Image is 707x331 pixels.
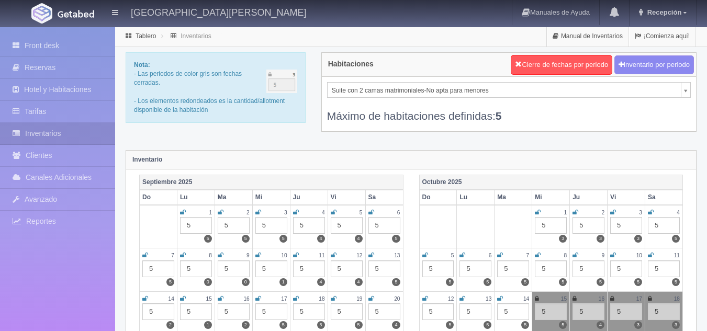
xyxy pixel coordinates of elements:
span: Recepción [645,8,682,16]
div: - Las periodos de color gris son fechas cerradas. - Los elementos redondeados es la cantidad/allo... [126,52,306,123]
small: 10 [636,253,642,258]
th: Ma [215,190,252,205]
h4: [GEOGRAPHIC_DATA][PERSON_NAME] [131,5,306,18]
th: Ma [495,190,532,205]
label: 3 [672,321,680,329]
b: Nota: [134,61,150,69]
small: 13 [486,296,491,302]
th: Vi [608,190,645,205]
button: Inventario por periodo [614,55,694,75]
a: Tablero [136,32,156,40]
a: Manual de Inventarios [547,26,629,47]
label: 5 [392,235,400,243]
small: 8 [209,253,212,258]
th: Mi [532,190,570,205]
div: 5 [180,217,212,234]
label: 5 [446,321,454,329]
th: Ju [290,190,328,205]
label: 5 [559,278,567,286]
div: 5 [573,260,604,277]
small: 2 [601,210,604,215]
label: 5 [355,321,363,329]
div: 5 [218,303,250,320]
label: 4 [355,278,363,286]
div: 5 [610,260,642,277]
div: 5 [648,217,680,234]
small: 17 [636,296,642,302]
label: 3 [597,235,604,243]
th: Septiembre 2025 [140,175,403,190]
small: 11 [674,253,680,258]
label: 5 [204,235,212,243]
small: 3 [284,210,287,215]
small: 14 [523,296,529,302]
label: 5 [392,278,400,286]
div: 5 [293,260,325,277]
label: 5 [521,278,529,286]
h4: Habitaciones [328,60,374,68]
small: 14 [169,296,174,302]
small: 4 [677,210,680,215]
strong: Inventario [132,156,162,163]
th: Lu [457,190,495,205]
small: 18 [319,296,324,302]
a: ¡Comienza aquí! [629,26,695,47]
small: 15 [206,296,212,302]
small: 2 [246,210,250,215]
label: 2 [166,321,174,329]
div: 5 [497,260,529,277]
img: cutoff.png [266,70,297,93]
div: 5 [535,260,567,277]
small: 18 [674,296,680,302]
img: Getabed [31,3,52,24]
div: 5 [648,260,680,277]
small: 19 [356,296,362,302]
label: 1 [279,278,287,286]
label: 5 [672,235,680,243]
label: 5 [166,278,174,286]
label: 5 [484,321,491,329]
label: 2 [242,321,250,329]
small: 8 [564,253,567,258]
div: 5 [293,217,325,234]
label: 5 [521,321,529,329]
label: 5 [672,278,680,286]
div: 5 [368,303,400,320]
b: 5 [496,110,502,122]
th: Sa [365,190,403,205]
div: 5 [459,260,491,277]
th: Sa [645,190,683,205]
small: 3 [639,210,642,215]
label: 0 [204,278,212,286]
small: 17 [281,296,287,302]
small: 6 [489,253,492,258]
label: 3 [634,235,642,243]
img: Getabed [58,10,94,18]
label: 5 [317,321,325,329]
div: 5 [142,260,174,277]
small: 12 [448,296,454,302]
a: Suite con 2 camas matrimoniales-No apta para menores [327,82,691,98]
th: Lu [177,190,215,205]
th: Ju [570,190,608,205]
small: 9 [601,253,604,258]
label: 4 [317,278,325,286]
small: 20 [394,296,400,302]
div: 5 [218,260,250,277]
small: 15 [561,296,567,302]
div: 5 [180,303,212,320]
label: 1 [204,321,212,329]
label: 5 [634,278,642,286]
div: 5 [368,217,400,234]
div: 5 [255,303,287,320]
label: 5 [484,278,491,286]
div: 5 [293,303,325,320]
label: 5 [559,321,567,329]
div: 5 [573,217,604,234]
label: 5 [597,278,604,286]
small: 13 [394,253,400,258]
small: 7 [171,253,174,258]
div: 5 [255,260,287,277]
div: 5 [331,260,363,277]
label: 5 [446,278,454,286]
